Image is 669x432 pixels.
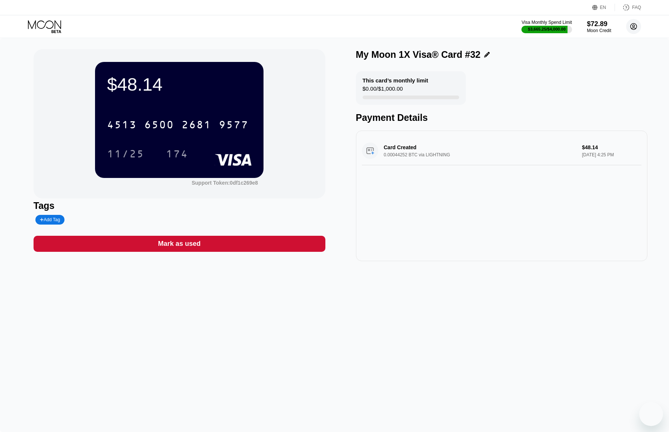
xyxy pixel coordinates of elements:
[107,120,137,132] div: 4513
[192,180,258,186] div: Support Token: 0df1c269e8
[356,112,648,123] div: Payment Details
[639,402,663,426] iframe: Button to launch messaging window
[521,20,572,25] div: Visa Monthly Spend Limit
[632,5,641,10] div: FAQ
[107,149,144,161] div: 11/25
[166,149,188,161] div: 174
[587,20,611,33] div: $72.89Moon Credit
[528,27,566,31] div: $3,665.25 / $4,000.00
[521,20,572,33] div: Visa Monthly Spend Limit$3,665.25/$4,000.00
[592,4,615,11] div: EN
[587,28,611,33] div: Moon Credit
[101,144,150,163] div: 11/25
[34,236,325,252] div: Mark as used
[34,200,325,211] div: Tags
[587,20,611,28] div: $72.89
[192,180,258,186] div: Support Token:0df1c269e8
[107,74,252,95] div: $48.14
[144,120,174,132] div: 6500
[219,120,249,132] div: 9577
[182,120,211,132] div: 2681
[158,240,201,248] div: Mark as used
[363,85,403,96] div: $0.00 / $1,000.00
[102,115,253,134] div: 4513650026819577
[35,215,64,225] div: Add Tag
[356,49,481,60] div: My Moon 1X Visa® Card #32
[615,4,641,11] div: FAQ
[600,5,606,10] div: EN
[160,144,194,163] div: 174
[363,77,428,84] div: This card’s monthly limit
[40,217,60,222] div: Add Tag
